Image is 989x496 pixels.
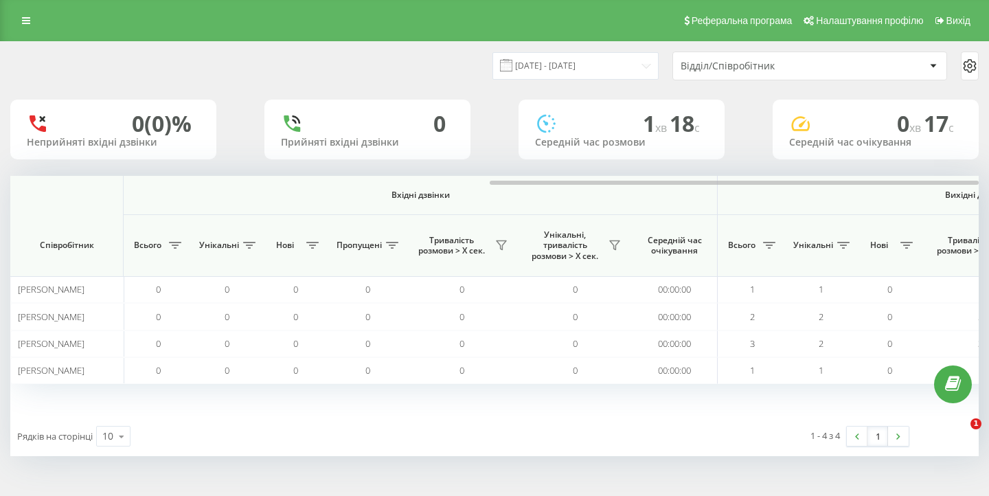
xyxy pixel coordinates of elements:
td: 00:00:00 [632,276,718,303]
span: 1 [978,283,983,295]
span: [PERSON_NAME] [18,364,84,376]
span: 0 [459,337,464,350]
div: Відділ/Співробітник [681,60,845,72]
div: 10 [102,429,113,443]
span: 3 [750,337,755,350]
span: Нові [862,240,896,251]
div: Прийняті вхідні дзвінки [281,137,454,148]
span: 0 [459,283,464,295]
span: 0 [293,364,298,376]
span: 2 [978,311,983,323]
span: 0 [573,311,578,323]
div: Середній час очікування [789,137,962,148]
span: хв [655,120,670,135]
span: Рядків на сторінці [17,430,93,442]
span: [PERSON_NAME] [18,283,84,295]
span: 1 [970,418,981,429]
td: 00:00:00 [632,303,718,330]
div: Середній час розмови [535,137,708,148]
span: 1 [750,364,755,376]
span: c [694,120,700,135]
span: 1 [819,364,823,376]
span: Реферальна програма [692,15,793,26]
span: 0 [156,337,161,350]
span: 0 [156,283,161,295]
span: 0 [365,283,370,295]
td: 00:00:00 [632,330,718,357]
span: 0 [225,283,229,295]
span: Всього [725,240,759,251]
span: хв [909,120,924,135]
span: 3 [978,337,983,350]
span: Всього [130,240,165,251]
span: 0 [225,364,229,376]
span: 0 [887,337,892,350]
iframe: Intercom live chat [942,418,975,451]
span: 0 [293,283,298,295]
span: 2 [750,311,755,323]
span: 0 [573,337,578,350]
span: c [948,120,954,135]
span: 1 [643,109,670,138]
span: 0 [156,311,161,323]
span: Тривалість розмови > Х сек. [412,235,491,256]
div: Неприйняті вхідні дзвінки [27,137,200,148]
span: [PERSON_NAME] [18,311,84,323]
span: Співробітник [22,240,111,251]
span: 0 [573,364,578,376]
span: 1 [819,283,823,295]
div: 1 - 4 з 4 [810,429,840,442]
span: 0 [293,311,298,323]
span: 0 [365,337,370,350]
span: 0 [887,311,892,323]
span: Середній час очікування [642,235,707,256]
span: 1 [750,283,755,295]
span: Налаштування профілю [816,15,923,26]
span: Вхідні дзвінки [159,190,681,201]
span: Унікальні [199,240,239,251]
span: 0 [459,311,464,323]
span: Унікальні [793,240,833,251]
span: 0 [225,337,229,350]
span: Вихід [946,15,970,26]
span: 1 [978,364,983,376]
span: Пропущені [337,240,382,251]
span: 0 [293,337,298,350]
a: 1 [867,427,888,446]
span: 0 [887,283,892,295]
span: 17 [924,109,954,138]
span: 2 [819,311,823,323]
span: Унікальні, тривалість розмови > Х сек. [525,229,604,262]
span: 0 [156,364,161,376]
span: Нові [268,240,302,251]
span: [PERSON_NAME] [18,337,84,350]
span: 2 [819,337,823,350]
span: 0 [365,364,370,376]
span: 18 [670,109,700,138]
span: 0 [225,311,229,323]
div: 0 [433,111,446,137]
span: 0 [459,364,464,376]
div: 0 (0)% [132,111,192,137]
span: 0 [365,311,370,323]
span: 0 [573,283,578,295]
span: 0 [887,364,892,376]
td: 00:00:00 [632,357,718,384]
span: 0 [897,109,924,138]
